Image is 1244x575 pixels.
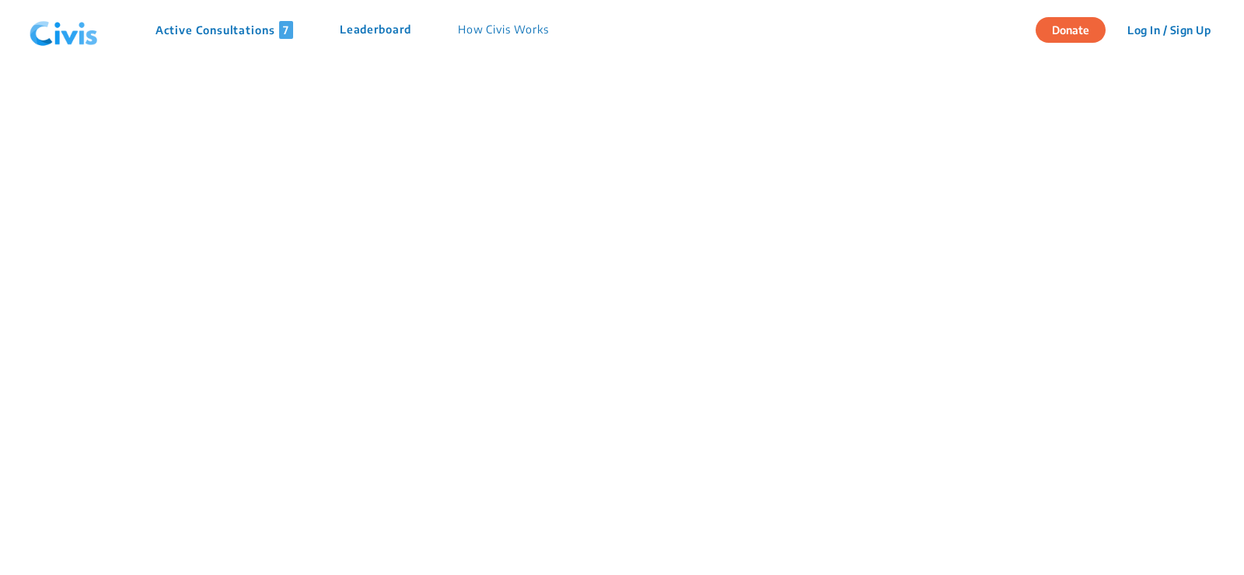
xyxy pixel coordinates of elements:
[340,21,411,39] p: Leaderboard
[458,21,549,39] p: How Civis Works
[279,21,293,39] span: 7
[23,7,104,54] img: navlogo.png
[155,21,293,39] p: Active Consultations
[1036,17,1106,43] button: Donate
[1117,18,1221,42] button: Log In / Sign Up
[1036,21,1117,37] a: Donate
